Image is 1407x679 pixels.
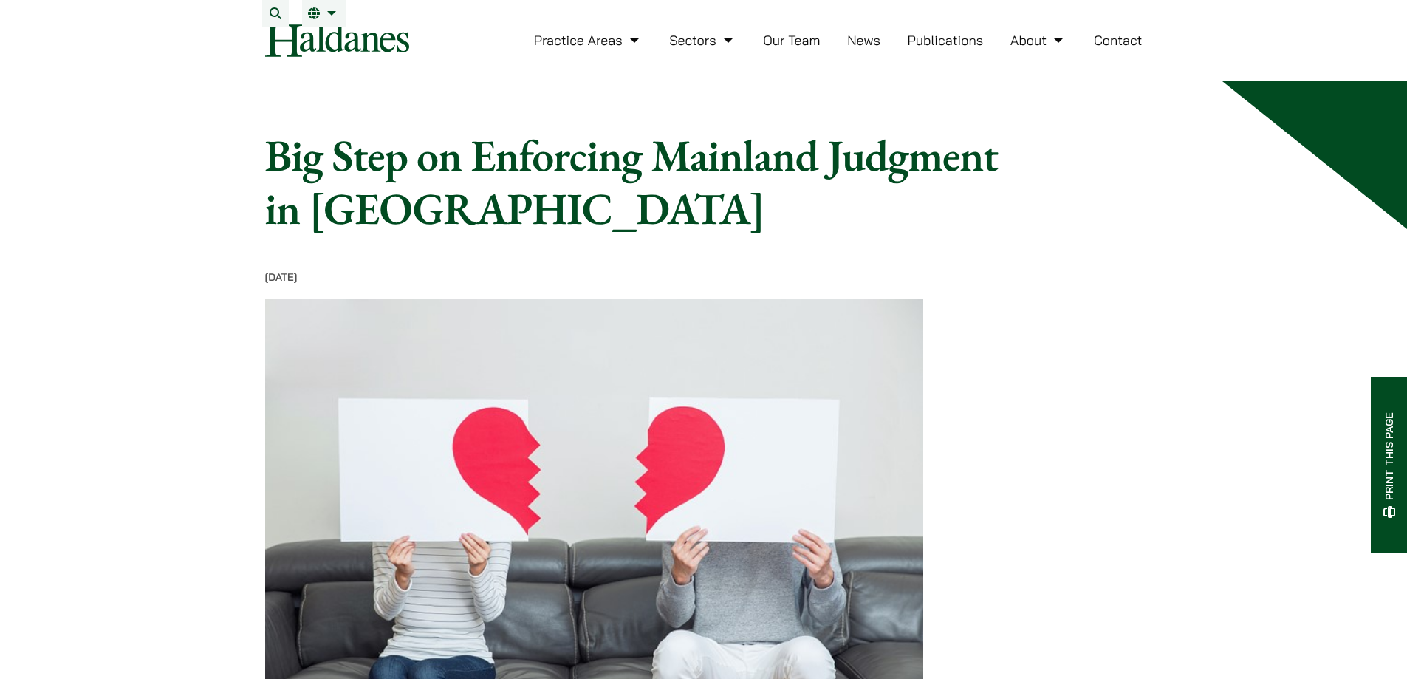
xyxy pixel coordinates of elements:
[534,32,643,49] a: Practice Areas
[847,32,880,49] a: News
[763,32,820,49] a: Our Team
[1094,32,1143,49] a: Contact
[265,24,409,57] img: Logo of Haldanes
[265,270,298,284] time: [DATE]
[308,7,340,19] a: EN
[1010,32,1067,49] a: About
[669,32,736,49] a: Sectors
[908,32,984,49] a: Publications
[265,129,1032,235] h1: Big Step on Enforcing Mainland Judgment in [GEOGRAPHIC_DATA]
